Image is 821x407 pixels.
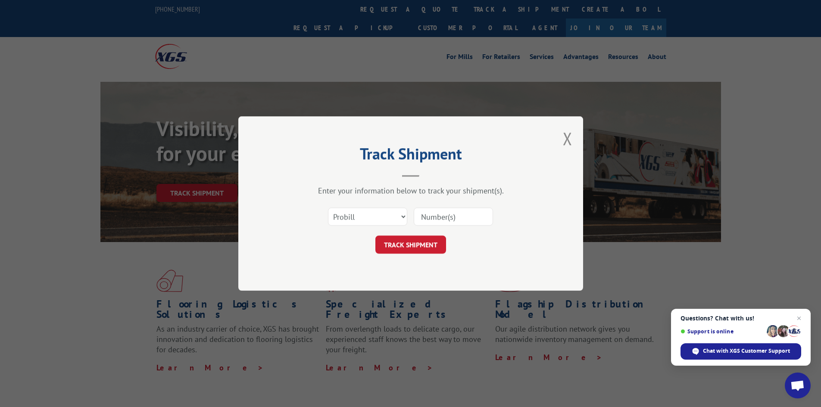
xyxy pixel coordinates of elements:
[681,343,801,360] div: Chat with XGS Customer Support
[794,313,804,323] span: Close chat
[703,347,790,355] span: Chat with XGS Customer Support
[563,127,572,150] button: Close modal
[785,373,811,398] div: Open chat
[281,148,540,164] h2: Track Shipment
[281,186,540,196] div: Enter your information below to track your shipment(s).
[681,328,764,335] span: Support is online
[414,208,493,226] input: Number(s)
[681,315,801,322] span: Questions? Chat with us!
[375,236,446,254] button: TRACK SHIPMENT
